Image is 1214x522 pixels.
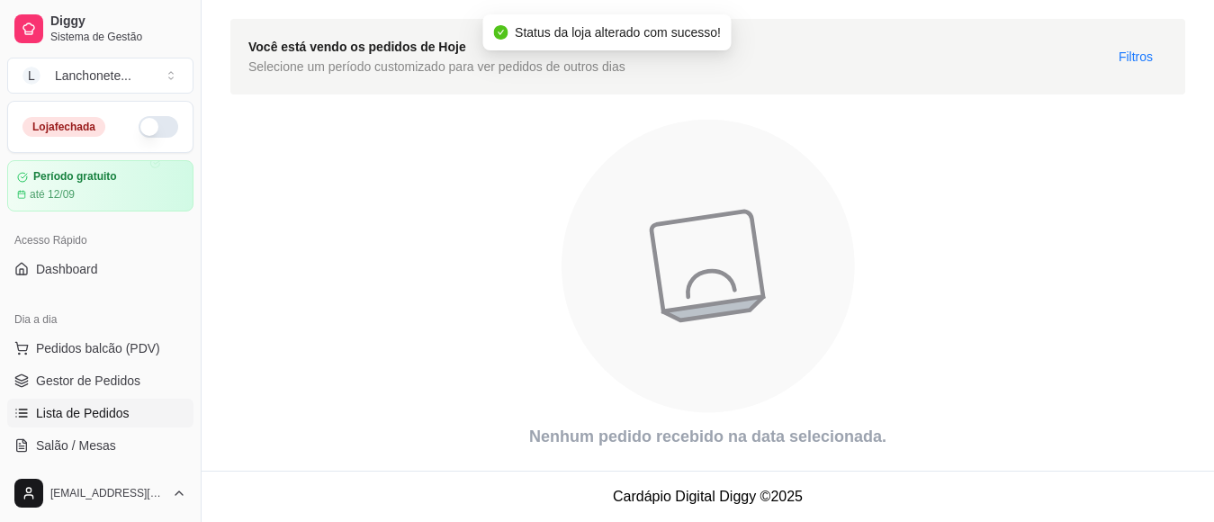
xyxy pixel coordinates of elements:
[7,366,193,395] a: Gestor de Pedidos
[1119,47,1153,67] span: Filtros
[50,13,186,30] span: Diggy
[7,399,193,427] a: Lista de Pedidos
[7,305,193,334] div: Dia a dia
[515,25,721,40] span: Status da loja alterado com sucesso!
[202,471,1214,522] footer: Cardápio Digital Diggy © 2025
[33,170,117,184] article: Período gratuito
[36,260,98,278] span: Dashboard
[248,40,466,54] strong: Você está vendo os pedidos de Hoje
[493,25,508,40] span: check-circle
[7,7,193,50] a: DiggySistema de Gestão
[7,226,193,255] div: Acesso Rápido
[36,436,116,454] span: Salão / Mesas
[50,486,165,500] span: [EMAIL_ADDRESS][DOMAIN_NAME]
[50,30,186,44] span: Sistema de Gestão
[7,58,193,94] button: Select a team
[139,116,178,138] button: Alterar Status
[248,57,625,76] span: Selecione um período customizado para ver pedidos de outros dias
[30,187,75,202] article: até 12/09
[7,255,193,283] a: Dashboard
[1104,42,1167,71] button: Filtros
[36,372,140,390] span: Gestor de Pedidos
[55,67,131,85] div: Lanchonete ...
[7,431,193,460] a: Salão / Mesas
[36,339,160,357] span: Pedidos balcão (PDV)
[22,117,105,137] div: Loja fechada
[7,463,193,492] a: Diggy Botnovo
[230,109,1185,424] div: animation
[7,472,193,515] button: [EMAIL_ADDRESS][DOMAIN_NAME]
[7,160,193,211] a: Período gratuitoaté 12/09
[7,334,193,363] button: Pedidos balcão (PDV)
[230,424,1185,449] article: Nenhum pedido recebido na data selecionada.
[22,67,40,85] span: L
[36,404,130,422] span: Lista de Pedidos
